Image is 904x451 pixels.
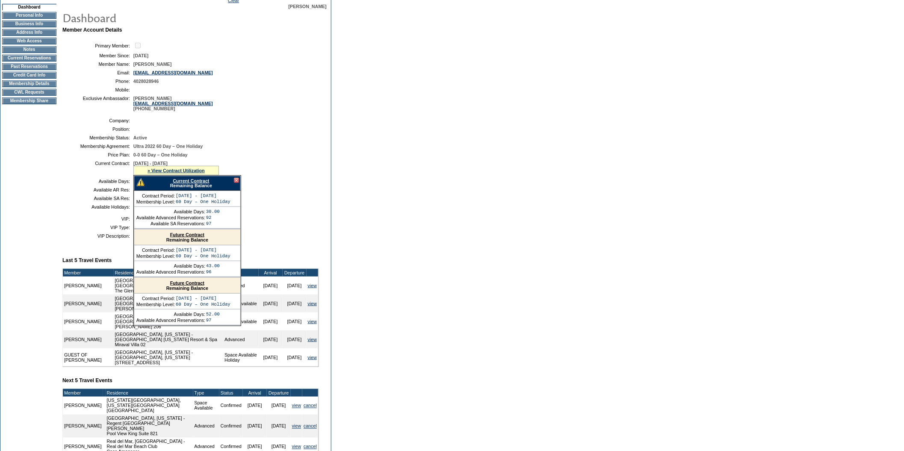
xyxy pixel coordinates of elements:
[133,161,168,166] span: [DATE] - [DATE]
[106,415,193,438] td: [GEOGRAPHIC_DATA], [US_STATE] - Regent [GEOGRAPHIC_DATA][PERSON_NAME] Pool View King Suite 821
[66,196,130,201] td: Available SA Res:
[63,397,103,415] td: [PERSON_NAME]
[176,254,230,259] td: 60 Day – One Holiday
[66,87,130,92] td: Mobile:
[289,4,327,9] span: [PERSON_NAME]
[106,397,193,415] td: [US_STATE][GEOGRAPHIC_DATA], [US_STATE][GEOGRAPHIC_DATA] [GEOGRAPHIC_DATA]
[304,444,317,449] a: cancel
[134,278,240,294] div: Remaining Balance
[114,269,224,277] td: Residence
[292,403,301,408] a: view
[137,179,145,186] img: There are insufficient days and/or tokens to cover this reservation
[2,46,56,53] td: Notes
[308,301,317,306] a: view
[136,221,205,226] td: Available SA Reservations:
[206,269,220,274] td: 96
[62,257,112,263] b: Last 5 Travel Events
[136,199,175,204] td: Membership Level:
[304,403,317,408] a: cancel
[148,168,205,173] a: » View Contract Utilization
[243,389,267,397] td: Arrival
[63,330,114,348] td: [PERSON_NAME]
[63,269,114,277] td: Member
[63,295,114,312] td: [PERSON_NAME]
[243,415,267,438] td: [DATE]
[66,179,130,184] td: Available Days:
[66,225,130,230] td: VIP Type:
[206,312,220,317] td: 52.00
[66,216,130,221] td: VIP:
[259,312,283,330] td: [DATE]
[63,277,114,295] td: [PERSON_NAME]
[2,38,56,44] td: Web Access
[170,232,204,237] a: Future Contract
[66,53,130,58] td: Member Since:
[173,178,209,183] a: Current Contract
[136,209,205,214] td: Available Days:
[136,269,205,274] td: Available Advanced Reservations:
[206,221,220,226] td: 97
[292,424,301,429] a: view
[308,319,317,324] a: view
[66,152,130,157] td: Price Plan:
[136,193,175,198] td: Contract Period:
[133,152,188,157] span: 0-0 60 Day – One Holiday
[283,330,307,348] td: [DATE]
[259,269,283,277] td: Arrival
[283,348,307,366] td: [DATE]
[2,21,56,27] td: Business Info
[176,296,230,301] td: [DATE] - [DATE]
[283,277,307,295] td: [DATE]
[133,96,213,111] span: [PERSON_NAME] [PHONE_NUMBER]
[63,312,114,330] td: [PERSON_NAME]
[66,135,130,140] td: Membership Status:
[133,79,159,84] span: 4028028946
[136,263,205,268] td: Available Days:
[66,70,130,75] td: Email:
[134,230,240,245] div: Remaining Balance
[219,389,243,397] td: Status
[2,55,56,62] td: Current Reservations
[63,348,114,366] td: GUEST OF [PERSON_NAME]
[283,269,307,277] td: Departure
[206,263,220,268] td: 43.00
[136,296,175,301] td: Contract Period:
[176,199,230,204] td: 60 Day – One Holiday
[62,27,122,33] b: Member Account Details
[66,204,130,209] td: Available Holidays:
[136,318,205,323] td: Available Advanced Reservations:
[219,397,243,415] td: Confirmed
[114,277,224,295] td: [GEOGRAPHIC_DATA], [US_STATE] - [GEOGRAPHIC_DATA] The Glenwood #7
[2,63,56,70] td: Past Reservations
[206,215,220,220] td: 92
[133,62,171,67] span: [PERSON_NAME]
[63,389,103,397] td: Member
[259,330,283,348] td: [DATE]
[114,330,224,348] td: [GEOGRAPHIC_DATA], [US_STATE] - [GEOGRAPHIC_DATA] [US_STATE] Resort & Spa Miraval Villa 02
[2,4,56,10] td: Dashboard
[267,415,291,438] td: [DATE]
[219,415,243,438] td: Confirmed
[136,248,175,253] td: Contract Period:
[136,215,205,220] td: Available Advanced Reservations:
[223,348,258,366] td: Space Available Holiday
[259,295,283,312] td: [DATE]
[62,9,233,26] img: pgTtlDashboard.gif
[66,62,130,67] td: Member Name:
[106,389,193,397] td: Residence
[66,187,130,192] td: Available AR Res:
[308,337,317,342] a: view
[267,389,291,397] td: Departure
[133,53,148,58] span: [DATE]
[114,348,224,366] td: [GEOGRAPHIC_DATA], [US_STATE] - [GEOGRAPHIC_DATA], [US_STATE] [STREET_ADDRESS]
[308,355,317,360] a: view
[66,79,130,84] td: Phone:
[193,389,219,397] td: Type
[193,397,219,415] td: Space Available
[206,209,220,214] td: 30.00
[66,144,130,149] td: Membership Agreement:
[134,176,241,191] div: Remaining Balance
[206,318,220,323] td: 97
[2,89,56,96] td: CWL Requests
[66,161,130,175] td: Current Contract:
